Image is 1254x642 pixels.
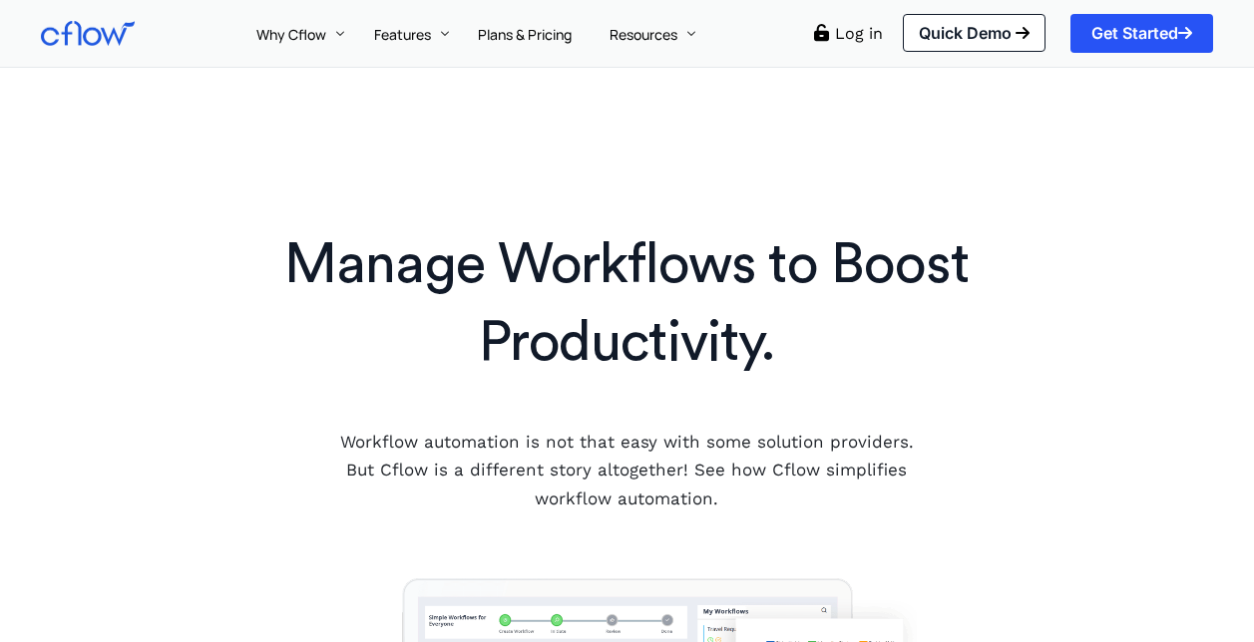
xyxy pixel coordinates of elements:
[1091,25,1192,41] span: Get Started
[835,24,883,43] a: Log in
[610,25,677,44] span: Resources
[326,428,928,514] p: Workflow automation is not that easy with some solution providers. But Cflow is a different story...
[246,226,1008,383] h1: Manage Workflows to Boost Productivity.
[41,21,134,46] img: Cflow
[903,14,1045,52] a: Quick Demo
[478,25,572,44] span: Plans & Pricing
[374,25,431,44] span: Features
[256,25,326,44] span: Why Cflow
[1070,14,1213,52] a: Get Started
